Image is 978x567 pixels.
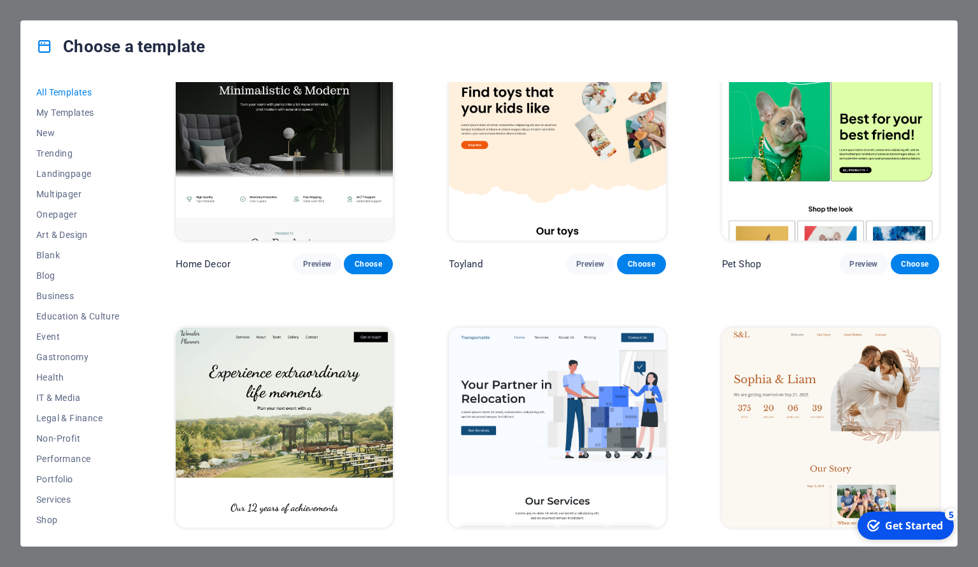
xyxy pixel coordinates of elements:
[36,82,120,102] button: All Templates
[36,148,120,158] span: Trending
[36,245,120,265] button: Blank
[176,258,230,270] p: Home Decor
[36,270,120,281] span: Blog
[36,102,120,123] button: My Templates
[36,128,120,138] span: New
[36,225,120,245] button: Art & Design
[36,388,120,408] button: IT & Media
[36,489,120,510] button: Services
[36,449,120,469] button: Performance
[94,1,107,14] div: 5
[891,254,939,274] button: Choose
[722,328,939,528] img: S&L
[7,5,103,33] div: Get Started 5 items remaining, 0% complete
[36,530,120,550] button: Sports & Beauty
[36,510,120,530] button: Shop
[566,254,614,274] button: Preview
[36,306,120,326] button: Education & Culture
[36,433,120,444] span: Non-Profit
[36,311,120,321] span: Education & Culture
[36,209,120,220] span: Onepager
[36,265,120,286] button: Blog
[36,286,120,306] button: Business
[36,164,120,184] button: Landingpage
[36,250,120,260] span: Blank
[576,259,604,269] span: Preview
[344,254,392,274] button: Choose
[36,408,120,428] button: Legal & Finance
[36,515,120,525] span: Shop
[36,143,120,164] button: Trending
[36,393,120,403] span: IT & Media
[36,428,120,449] button: Non-Profit
[36,169,120,179] span: Landingpage
[36,326,120,347] button: Event
[36,469,120,489] button: Portfolio
[354,259,382,269] span: Choose
[34,12,92,26] div: Get Started
[36,474,120,484] span: Portfolio
[36,352,120,362] span: Gastronomy
[36,184,120,204] button: Multipager
[36,123,120,143] button: New
[36,332,120,342] span: Event
[293,254,341,274] button: Preview
[36,367,120,388] button: Health
[36,291,120,301] span: Business
[36,372,120,382] span: Health
[36,108,120,118] span: My Templates
[849,259,877,269] span: Preview
[627,259,655,269] span: Choose
[36,494,120,505] span: Services
[176,328,393,528] img: Wonder Planner
[36,87,120,97] span: All Templates
[901,259,929,269] span: Choose
[36,454,120,464] span: Performance
[36,204,120,225] button: Onepager
[36,36,205,57] h4: Choose a template
[722,41,939,241] img: Pet Shop
[36,189,120,199] span: Multipager
[36,347,120,367] button: Gastronomy
[176,41,393,241] img: Home Decor
[449,258,483,270] p: Toyland
[36,413,120,423] span: Legal & Finance
[36,230,120,240] span: Art & Design
[617,254,665,274] button: Choose
[449,328,666,528] img: Transportable
[449,41,666,241] img: Toyland
[303,259,331,269] span: Preview
[839,254,888,274] button: Preview
[722,258,761,270] p: Pet Shop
